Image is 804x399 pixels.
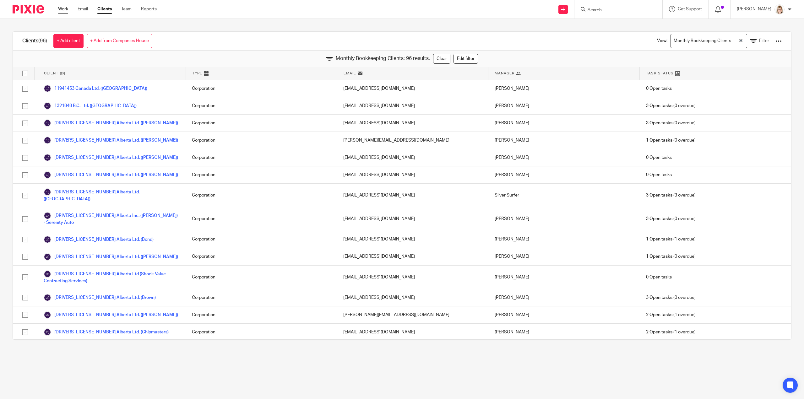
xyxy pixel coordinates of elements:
[186,149,337,166] div: Corporation
[44,236,154,243] a: [DRIVERS_LICENSE_NUMBER] Alberta Ltd. (Bond)
[337,115,488,132] div: [EMAIL_ADDRESS][DOMAIN_NAME]
[646,137,672,143] span: 1 Open tasks
[186,115,337,132] div: Corporation
[87,34,152,48] a: + Add from Companies House
[44,171,51,179] img: svg%3E
[646,103,696,109] span: (0 overdue)
[337,166,488,183] div: [EMAIL_ADDRESS][DOMAIN_NAME]
[44,85,51,92] img: svg%3E
[646,120,696,126] span: (0 overdue)
[646,71,674,76] span: Task Status
[488,115,640,132] div: [PERSON_NAME]
[488,149,640,166] div: [PERSON_NAME]
[58,6,68,12] a: Work
[186,324,337,341] div: Corporation
[488,231,640,248] div: [PERSON_NAME]
[337,207,488,230] div: [EMAIL_ADDRESS][DOMAIN_NAME]
[186,97,337,114] div: Corporation
[192,71,202,76] span: Type
[44,119,178,127] a: [DRIVERS_LICENSE_NUMBER] Alberta Ltd. ([PERSON_NAME])
[44,71,58,76] span: Client
[488,132,640,149] div: [PERSON_NAME]
[646,236,696,242] span: (1 overdue)
[646,172,672,178] span: 0 Open tasks
[19,67,31,79] input: Select all
[488,80,640,97] div: [PERSON_NAME]
[678,7,702,11] span: Get Support
[648,32,782,50] div: View:
[672,35,732,46] span: Monthly Bookkeeping Clients
[186,289,337,306] div: Corporation
[44,311,178,319] a: [DRIVERS_LICENSE_NUMBER] Alberta Ltd. ([PERSON_NAME])
[44,137,178,144] a: [DRIVERS_LICENSE_NUMBER] Alberta Ltd. ([PERSON_NAME])
[78,6,88,12] a: Email
[488,248,640,265] div: [PERSON_NAME]
[646,192,672,198] span: 3 Open tasks
[488,306,640,323] div: [PERSON_NAME]
[488,207,640,230] div: [PERSON_NAME]
[44,294,51,301] img: svg%3E
[337,231,488,248] div: [EMAIL_ADDRESS][DOMAIN_NAME]
[646,85,672,92] span: 0 Open tasks
[337,248,488,265] div: [EMAIL_ADDRESS][DOMAIN_NAME]
[121,6,132,12] a: Team
[733,35,738,46] input: Search for option
[44,188,179,202] a: [DRIVERS_LICENSE_NUMBER] Alberta Ltd. ([GEOGRAPHIC_DATA])
[739,39,742,44] button: Clear Selected
[44,328,169,336] a: [DRIVERS_LICENSE_NUMBER] Alberta Ltd. (Chipmasters)
[737,6,771,12] p: [PERSON_NAME]
[44,253,51,261] img: svg%3E
[186,80,337,97] div: Corporation
[646,103,672,109] span: 3 Open tasks
[44,294,156,301] a: [DRIVERS_LICENSE_NUMBER] Alberta Ltd. (Brown)
[44,102,137,110] a: 1321848 B.C. Ltd. ([GEOGRAPHIC_DATA])
[44,85,147,92] a: 11941453 Canada Ltd. ([GEOGRAPHIC_DATA])
[44,253,178,261] a: [DRIVERS_LICENSE_NUMBER] Alberta Ltd. ([PERSON_NAME])
[759,39,769,43] span: Filter
[44,171,178,179] a: [DRIVERS_LICENSE_NUMBER] Alberta Ltd. ([PERSON_NAME])
[141,6,157,12] a: Reports
[488,184,640,207] div: Silver Surfer
[44,236,51,243] img: svg%3E
[186,207,337,230] div: Corporation
[646,192,696,198] span: (3 overdue)
[488,289,640,306] div: [PERSON_NAME]
[646,253,696,260] span: (0 overdue)
[336,55,430,62] span: Monthly Bookkeeping Clients: 96 results.
[488,324,640,341] div: [PERSON_NAME]
[337,306,488,323] div: [PERSON_NAME][EMAIL_ADDRESS][DOMAIN_NAME]
[44,137,51,144] img: svg%3E
[44,270,179,284] a: [DRIVERS_LICENSE_NUMBER] Alberta Ltd (Shock Value Contracting Services)
[646,216,696,222] span: (0 overdue)
[186,166,337,183] div: Corporation
[646,312,696,318] span: (1 overdue)
[97,6,112,12] a: Clients
[433,54,450,64] a: Clear
[646,253,672,260] span: 1 Open tasks
[671,34,747,48] div: Search for option
[646,329,696,335] span: (1 overdue)
[454,54,478,64] a: Edit filter
[186,231,337,248] div: Corporation
[337,80,488,97] div: [EMAIL_ADDRESS][DOMAIN_NAME]
[646,216,672,222] span: 3 Open tasks
[44,212,51,219] img: svg%3E
[646,294,672,301] span: 3 Open tasks
[186,132,337,149] div: Corporation
[186,248,337,265] div: Corporation
[44,154,51,161] img: svg%3E
[337,132,488,149] div: [PERSON_NAME][EMAIL_ADDRESS][DOMAIN_NAME]
[646,120,672,126] span: 3 Open tasks
[13,5,44,13] img: Pixie
[44,188,51,196] img: svg%3E
[774,4,785,14] img: Tayler%20Headshot%20Compressed%20Resized%202.jpg
[587,8,644,13] input: Search
[44,328,51,336] img: svg%3E
[38,38,47,43] span: (96)
[344,71,356,76] span: Email
[44,311,51,319] img: svg%3E
[22,38,47,44] h1: Clients
[44,154,178,161] a: [DRIVERS_LICENSE_NUMBER] Alberta Ltd. ([PERSON_NAME])
[44,102,51,110] img: svg%3E
[44,119,51,127] img: svg%3E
